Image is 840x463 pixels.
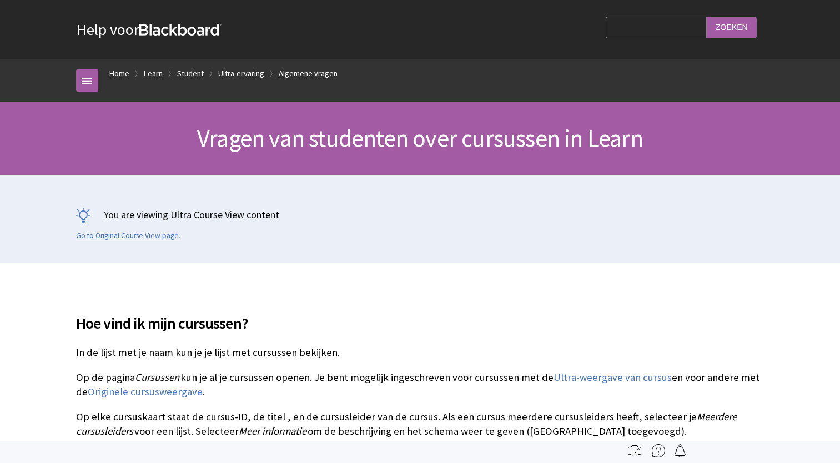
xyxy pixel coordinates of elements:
img: More help [652,444,665,457]
h2: Hoe vind ik mijn cursussen? [76,298,764,335]
a: Help voorBlackboard [76,19,222,39]
a: Ultra-ervaring [218,67,264,80]
strong: Blackboard [139,24,222,36]
p: In de lijst met je naam kun je je lijst met cursussen bekijken. [76,345,764,360]
img: Print [628,444,641,457]
a: Learn [144,67,163,80]
p: Op de pagina kun je al je cursussen openen. Je bent mogelijk ingeschreven voor cursussen met de e... [76,370,764,399]
span: Meer informatie [239,425,306,437]
img: Follow this page [673,444,687,457]
a: Student [177,67,204,80]
span: Meerdere cursusleiders [76,410,737,437]
span: Cursussen [135,371,179,384]
a: Algemene vragen [279,67,338,80]
input: Zoeken [707,17,757,38]
a: Home [109,67,129,80]
span: Vragen van studenten over cursussen in Learn [197,123,643,153]
a: Go to Original Course View page. [76,231,180,241]
a: Originele cursusweergave [88,385,203,399]
a: Ultra-weergave van cursus [554,371,672,384]
p: Op elke cursuskaart staat de cursus-ID, de titel , en de cursusleider van de cursus. Als een curs... [76,410,764,439]
p: You are viewing Ultra Course View content [76,208,764,222]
